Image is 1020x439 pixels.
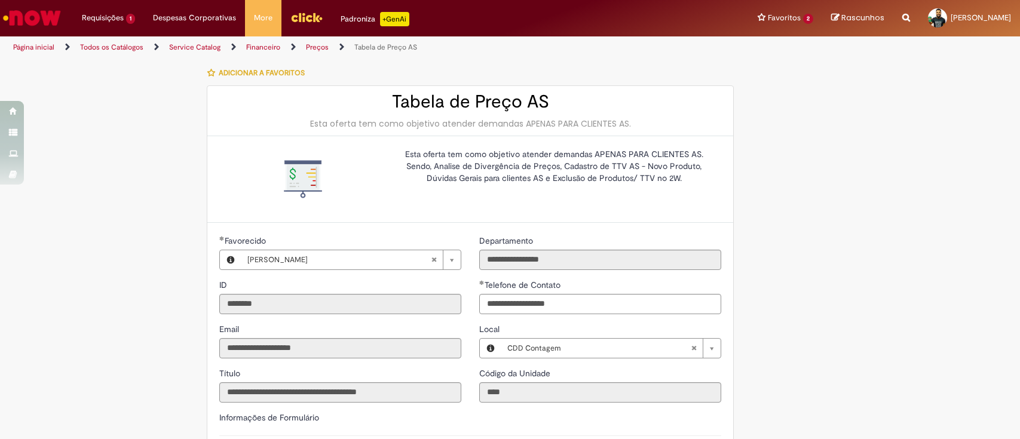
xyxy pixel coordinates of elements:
[479,235,535,247] label: Somente leitura - Departamento
[219,279,229,291] label: Somente leitura - ID
[219,368,243,379] span: Somente leitura - Título
[219,367,243,379] label: Somente leitura - Título
[485,280,563,290] span: Telefone de Contato
[396,148,712,184] p: Esta oferta tem como objetivo atender demandas APENAS PARA CLIENTES AS. Sendo, Analise de Divergê...
[219,412,319,423] label: Informações de Formulário
[247,250,431,269] span: [PERSON_NAME]
[354,42,417,52] a: Tabela de Preço AS
[219,323,241,335] label: Somente leitura - Email
[425,250,443,269] abbr: Limpar campo Favorecido
[831,13,884,24] a: Rascunhos
[254,12,272,24] span: More
[479,280,485,285] span: Obrigatório Preenchido
[480,339,501,358] button: Local, Visualizar este registro CDD Contagem
[841,12,884,23] span: Rascunhos
[768,12,801,24] span: Favoritos
[380,12,409,26] p: +GenAi
[207,60,311,85] button: Adicionar a Favoritos
[153,12,236,24] span: Despesas Corporativas
[219,236,225,241] span: Obrigatório Preenchido
[479,368,553,379] span: Somente leitura - Código da Unidade
[951,13,1011,23] span: [PERSON_NAME]
[225,235,268,246] span: Necessários - Favorecido
[9,36,671,59] ul: Trilhas de página
[246,42,280,52] a: Financeiro
[479,235,535,246] span: Somente leitura - Departamento
[13,42,54,52] a: Página inicial
[479,382,721,403] input: Código da Unidade
[290,8,323,26] img: click_logo_yellow_360x200.png
[501,339,721,358] a: CDD ContagemLimpar campo Local
[306,42,329,52] a: Preços
[341,12,409,26] div: Padroniza
[219,294,461,314] input: ID
[479,324,502,334] span: Local
[82,12,124,24] span: Requisições
[219,92,721,112] h2: Tabela de Preço AS
[219,324,241,334] span: Somente leitura - Email
[284,160,322,198] img: Tabela de Preço AS
[803,14,813,24] span: 2
[241,250,461,269] a: [PERSON_NAME]Limpar campo Favorecido
[126,14,135,24] span: 1
[80,42,143,52] a: Todos os Catálogos
[479,250,721,270] input: Departamento
[1,6,63,30] img: ServiceNow
[219,338,461,358] input: Email
[220,250,241,269] button: Favorecido, Visualizar este registro Robson Marcolino Da Silva Junior
[219,280,229,290] span: Somente leitura - ID
[219,382,461,403] input: Título
[219,118,721,130] div: Esta oferta tem como objetivo atender demandas APENAS PARA CLIENTES AS.
[479,367,553,379] label: Somente leitura - Código da Unidade
[219,68,305,78] span: Adicionar a Favoritos
[169,42,220,52] a: Service Catalog
[479,294,721,314] input: Telefone de Contato
[685,339,703,358] abbr: Limpar campo Local
[507,339,691,358] span: CDD Contagem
